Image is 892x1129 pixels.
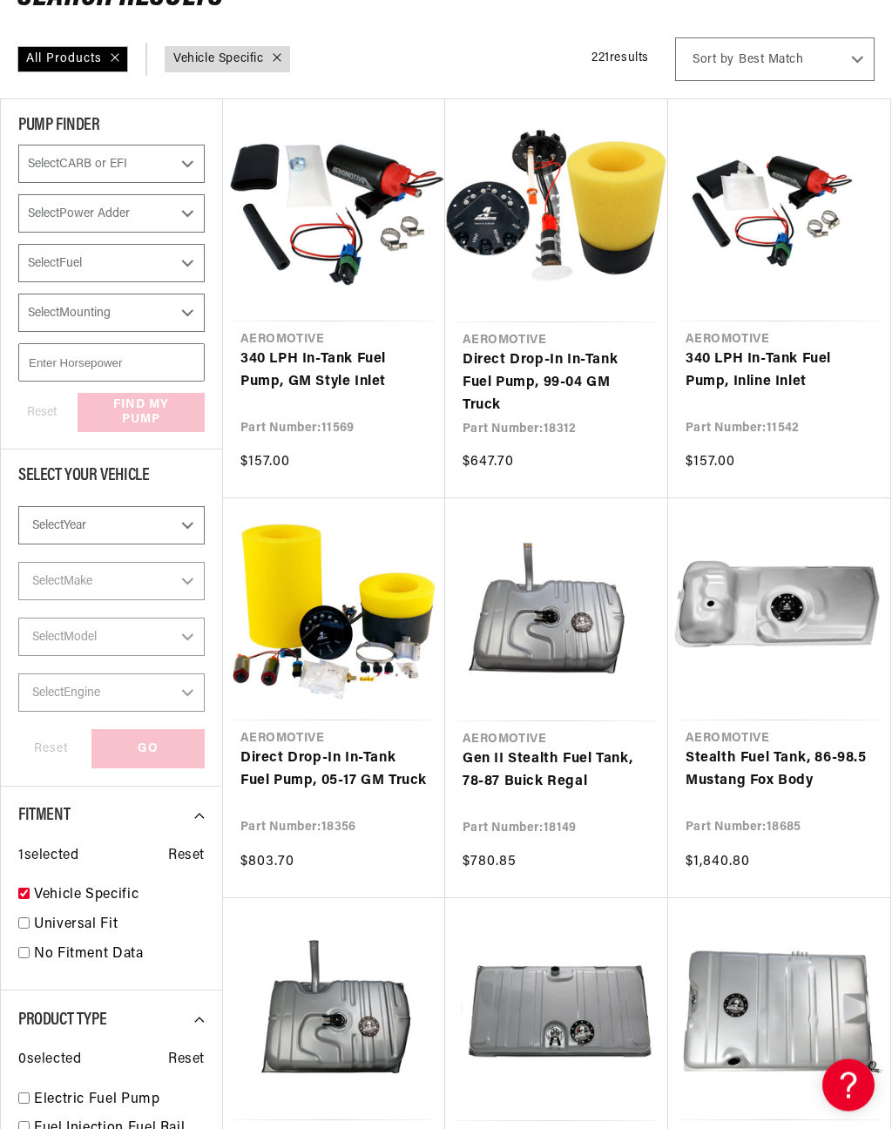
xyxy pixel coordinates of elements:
[240,748,428,793] a: Direct Drop-In In-Tank Fuel Pump, 05-17 GM Truck
[18,294,205,333] select: Mounting
[18,1050,81,1072] span: 0 selected
[591,52,649,65] span: 221 results
[18,507,205,545] select: Year
[18,1012,106,1030] span: Product Type
[463,749,651,794] a: Gen II Stealth Fuel Tank, 78-87 Buick Regal
[463,350,651,417] a: Direct Drop-In In-Tank Fuel Pump, 99-04 GM Truck
[18,563,205,601] select: Make
[18,674,205,713] select: Engine
[17,47,128,73] div: All Products
[18,846,78,869] span: 1 selected
[34,885,205,908] a: Vehicle Specific
[693,52,734,70] span: Sort by
[18,808,70,825] span: Fitment
[34,944,205,967] a: No Fitment Data
[18,195,205,233] select: Power Adder
[34,915,205,937] a: Universal Fit
[18,619,205,657] select: Model
[686,349,873,394] a: 340 LPH In-Tank Fuel Pump, Inline Inlet
[18,344,205,382] input: Enter Horsepower
[18,468,205,490] div: Select Your Vehicle
[18,118,100,135] span: PUMP FINDER
[675,38,875,82] select: Sort by
[18,245,205,283] select: Fuel
[168,1050,205,1072] span: Reset
[18,145,205,184] select: CARB or EFI
[34,1090,205,1112] a: Electric Fuel Pump
[173,51,264,70] a: Vehicle Specific
[686,748,873,793] a: Stealth Fuel Tank, 86-98.5 Mustang Fox Body
[168,846,205,869] span: Reset
[240,349,428,394] a: 340 LPH In-Tank Fuel Pump, GM Style Inlet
